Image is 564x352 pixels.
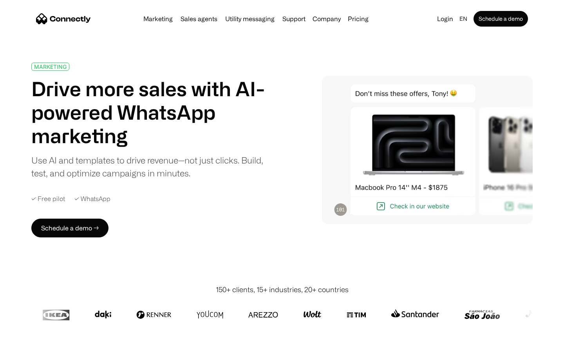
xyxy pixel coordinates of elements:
[222,16,278,22] a: Utility messaging
[31,195,65,203] div: ✓ Free pilot
[36,13,91,25] a: home
[140,16,176,22] a: Marketing
[177,16,221,22] a: Sales agents
[34,64,67,70] div: MARKETING
[459,13,467,24] div: en
[310,13,343,24] div: Company
[279,16,309,22] a: Support
[456,13,472,24] div: en
[74,195,110,203] div: ✓ WhatsApp
[474,11,528,27] a: Schedule a demo
[31,219,108,237] a: Schedule a demo →
[434,13,456,24] a: Login
[16,338,47,349] ul: Language list
[216,284,349,295] div: 150+ clients, 15+ industries, 20+ countries
[8,338,47,349] aside: Language selected: English
[345,16,372,22] a: Pricing
[313,13,341,24] div: Company
[31,77,273,147] h1: Drive more sales with AI-powered WhatsApp marketing
[31,154,273,180] div: Use AI and templates to drive revenue—not just clicks. Build, test, and optimize campaigns in min...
